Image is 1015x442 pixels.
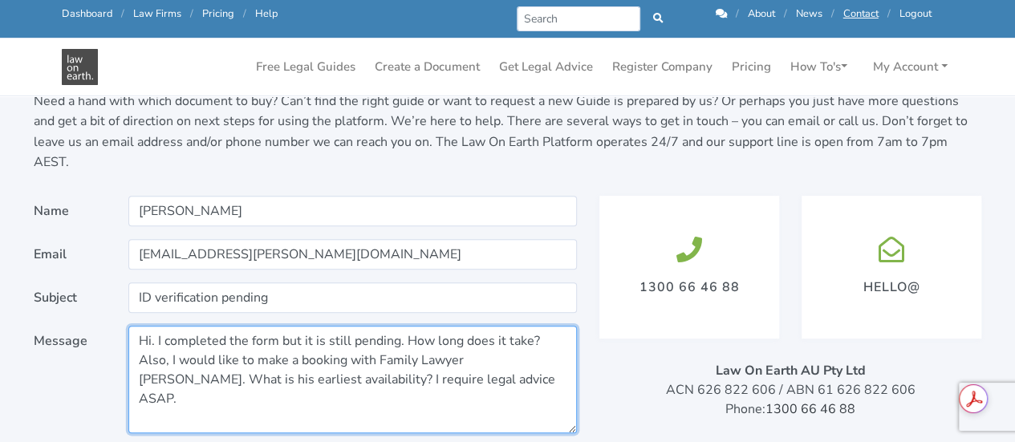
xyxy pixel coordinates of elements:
a: hello@ [802,196,981,339]
a: Get Legal Advice [493,51,599,83]
a: Register Company [606,51,719,83]
a: Law Firms [133,6,181,21]
a: Pricing [202,6,234,21]
input: Search [517,6,641,31]
a: Free Legal Guides [250,51,362,83]
a: Contact [843,6,879,21]
a: Logout [899,6,932,21]
span: / [831,6,834,21]
label: Subject [22,282,117,313]
label: Email [22,239,117,270]
a: How To's [784,51,854,83]
input: Subject [128,282,578,313]
div: hello@ [863,278,920,297]
input: Name [128,196,578,226]
a: 1300 66 46 88 [765,400,855,418]
label: Message [22,326,117,433]
a: Create a Document [368,51,486,83]
span: / [190,6,193,21]
a: About [748,6,775,21]
a: News [796,6,822,21]
strong: Law On Earth AU Pty Ltd [716,362,866,379]
span: / [243,6,246,21]
a: Dashboard [62,6,112,21]
span: / [887,6,891,21]
span: / [736,6,739,21]
p: Need a hand with which document to buy? Can’t find the right guide or want to request a new Guide... [34,91,981,173]
a: Help [255,6,278,21]
input: Email [128,239,578,270]
div: 1300 66 46 88 [639,278,740,297]
label: Name [22,196,117,226]
a: 1300 66 46 88 [599,196,779,339]
div: ACN 626 822 606 / ABN 61 626 822 606 Phone: [588,361,993,419]
a: My Account [867,51,954,83]
span: / [121,6,124,21]
img: Contact Law On Earth [62,49,98,85]
span: / [784,6,787,21]
a: Pricing [725,51,777,83]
